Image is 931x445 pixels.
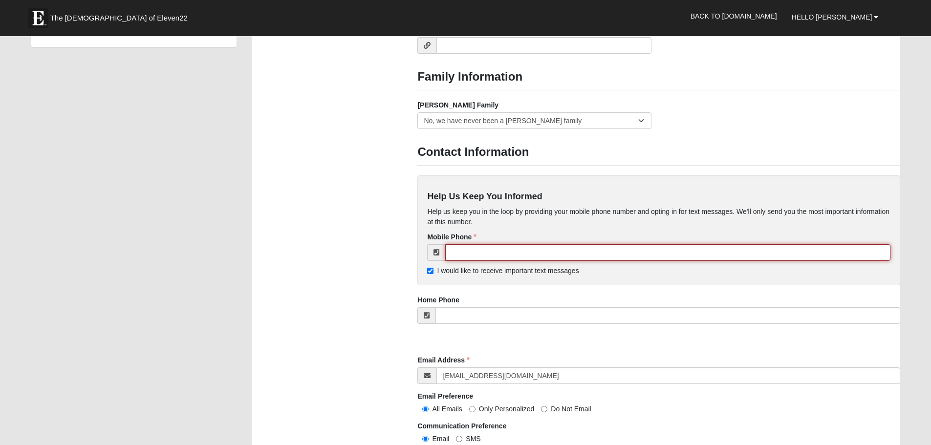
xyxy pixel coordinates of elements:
input: I would like to receive important text messages [427,268,433,274]
label: Email Preference [417,391,473,401]
span: All Emails [432,405,462,413]
h3: Contact Information [417,145,900,159]
a: Back to [DOMAIN_NAME] [683,4,784,28]
span: Do Not Email [551,405,591,413]
input: Do Not Email [541,406,547,412]
span: Only Personalized [479,405,535,413]
label: [PERSON_NAME] Family [417,100,498,110]
label: Mobile Phone [427,232,476,242]
img: Eleven22 logo [28,8,48,28]
span: The [DEMOGRAPHIC_DATA] of Eleven22 [50,13,188,23]
h4: Help Us Keep You Informed [427,191,890,202]
a: Hello [PERSON_NAME] [784,5,886,29]
input: Email [422,436,429,442]
span: I would like to receive important text messages [437,267,579,275]
label: Communication Preference [417,421,506,431]
input: Only Personalized [469,406,476,412]
span: Hello [PERSON_NAME] [792,13,872,21]
span: SMS [466,435,480,443]
label: Home Phone [417,295,459,305]
input: All Emails [422,406,429,412]
a: The [DEMOGRAPHIC_DATA] of Eleven22 [23,3,219,28]
input: SMS [456,436,462,442]
p: Help us keep you in the loop by providing your mobile phone number and opting in for text message... [427,207,890,227]
span: Email [432,435,449,443]
h3: Family Information [417,70,900,84]
label: Email Address [417,355,470,365]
